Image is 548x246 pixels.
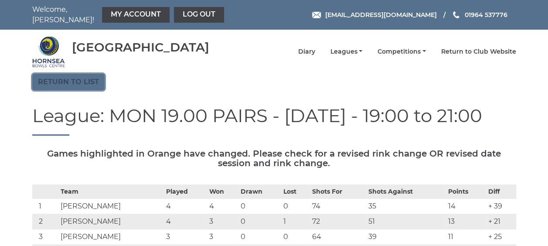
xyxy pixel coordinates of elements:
[32,214,59,229] td: 2
[281,199,310,214] td: 0
[453,11,459,18] img: Phone us
[32,149,516,168] h5: Games highlighted in Orange have changed. Please check for a revised rink change OR revised date ...
[32,4,226,25] nav: Welcome, [PERSON_NAME]!
[486,214,516,229] td: + 21
[312,12,321,18] img: Email
[238,185,281,199] th: Drawn
[310,199,366,214] td: 74
[207,185,238,199] th: Won
[446,199,486,214] td: 14
[164,185,207,199] th: Played
[72,41,209,54] div: [GEOGRAPHIC_DATA]
[312,10,436,20] a: Email [EMAIL_ADDRESS][DOMAIN_NAME]
[238,229,281,245] td: 0
[378,48,426,56] a: Competitions
[281,185,310,199] th: Lost
[281,229,310,245] td: 0
[310,185,366,199] th: Shots For
[310,229,366,245] td: 64
[102,7,170,23] a: My Account
[32,106,516,136] h1: League: MON 19.00 PAIRS - [DATE] - 19:00 to 21:00
[164,199,207,214] td: 4
[58,229,164,245] td: [PERSON_NAME]
[164,214,207,229] td: 4
[207,199,238,214] td: 4
[298,48,315,56] a: Diary
[486,185,516,199] th: Diff
[32,35,65,68] img: Hornsea Bowls Centre
[441,48,516,56] a: Return to Club Website
[366,185,446,199] th: Shots Against
[58,185,164,199] th: Team
[486,229,516,245] td: + 25
[446,214,486,229] td: 13
[58,214,164,229] td: [PERSON_NAME]
[366,229,446,245] td: 39
[174,7,224,23] a: Log out
[164,229,207,245] td: 3
[207,229,238,245] td: 3
[452,10,507,20] a: Phone us 01964 537776
[238,214,281,229] td: 0
[464,11,507,19] span: 01964 537776
[58,199,164,214] td: [PERSON_NAME]
[366,214,446,229] td: 51
[32,199,59,214] td: 1
[310,214,366,229] td: 72
[446,185,486,199] th: Points
[330,48,362,56] a: Leagues
[486,199,516,214] td: + 39
[32,229,59,245] td: 3
[281,214,310,229] td: 1
[446,229,486,245] td: 11
[207,214,238,229] td: 3
[32,74,105,90] a: Return to list
[366,199,446,214] td: 35
[325,11,436,19] span: [EMAIL_ADDRESS][DOMAIN_NAME]
[238,199,281,214] td: 0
